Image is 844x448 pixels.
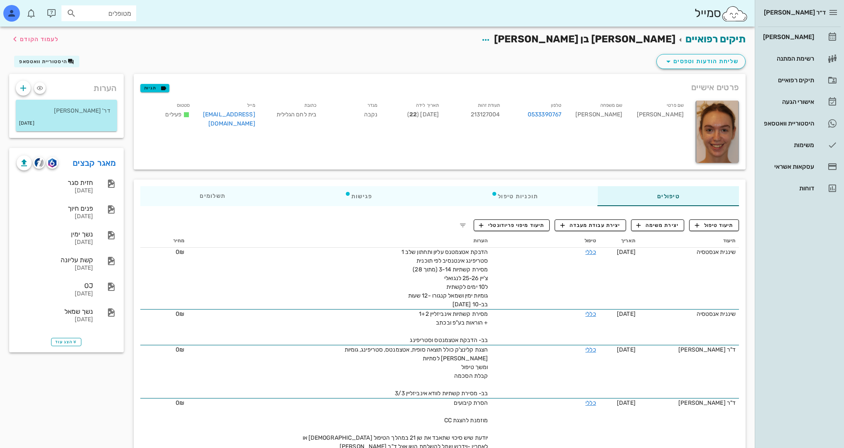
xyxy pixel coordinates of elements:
[761,185,814,192] div: דוחות
[568,99,629,133] div: [PERSON_NAME]
[48,158,56,167] img: romexis logo
[721,5,748,22] img: SmileCloud logo
[17,187,93,194] div: [DATE]
[367,103,377,108] small: מגדר
[758,157,841,177] a: עסקאות אשראי
[600,103,623,108] small: שם משפחה
[642,248,736,256] div: שיננית אנסטסיה
[691,81,739,94] span: פרטים אישיים
[667,103,684,108] small: שם פרטי
[34,158,44,167] img: cliniview logo
[471,111,500,118] span: 213127004
[176,310,184,318] span: 0₪
[33,157,45,169] button: cliniview logo
[51,338,81,346] button: הצג עוד
[304,103,317,108] small: כתובת
[17,282,93,290] div: OJ
[17,230,93,238] div: נשך ימין
[629,99,690,133] div: [PERSON_NAME]
[758,135,841,155] a: משימות
[144,84,166,92] span: תגיות
[695,222,734,229] span: תיעוד טיפול
[528,110,561,119] a: 0533390767
[758,178,841,198] a: דוחות
[474,219,550,231] button: תיעוד מיפוי פריודונטלי
[20,36,59,43] span: לעמוד הקודם
[409,111,417,118] strong: 22
[642,399,736,407] div: ד"ר [PERSON_NAME]
[431,186,597,206] div: תוכניות טיפול
[685,33,746,45] a: תיקים רפואיים
[14,56,79,67] button: היסטוריית וואטסאפ
[46,157,58,169] button: romexis logo
[17,290,93,298] div: [DATE]
[758,27,841,47] a: [PERSON_NAME]
[758,92,841,112] a: אישורי הגעה
[19,59,67,64] span: היסטוריית וואטסאפ
[247,103,255,108] small: מייל
[165,111,181,118] span: פעילים
[401,249,488,308] span: הדבקת אטצמטנס עליון ותחתון שלב 1 סטריפינג אינטנסיב לפי תוכנית מסירת קשתיות 3-14 (מתוך 28) צ'יין 2...
[410,310,488,344] span: מסירת קשתיות אינביזליין 1+2 + הוראות בע"פ ובכתב בב- הדבקת אטצמנטס וסטריפינג
[758,49,841,69] a: רשימת המתנה
[17,308,93,315] div: נשך שמאל
[494,33,675,45] span: [PERSON_NAME] בן [PERSON_NAME]
[758,113,841,133] a: היסטוריית וואטסאפ
[19,119,34,128] small: [DATE]
[285,186,431,206] div: פגישות
[17,256,93,264] div: קשת עליונה
[203,111,255,127] a: [EMAIL_ADDRESS][DOMAIN_NAME]
[764,9,826,16] span: ד״ר [PERSON_NAME]
[188,234,491,248] th: הערות
[177,103,190,108] small: סטטוס
[176,249,184,256] span: 0₪
[585,249,596,256] a: כללי
[631,219,685,231] button: יצירת משימה
[585,310,596,318] a: כללי
[555,219,626,231] button: יצירת עבודת מעבדה
[478,103,500,108] small: תעודת זהות
[22,106,110,116] p: דר' [PERSON_NAME]
[140,234,188,248] th: מחיר
[17,204,93,212] div: פנים חיוך
[695,5,748,22] div: סמייל
[491,234,599,248] th: טיפול
[585,346,596,353] a: כללי
[642,310,736,318] div: שיננית אנסטסיה
[761,98,814,105] div: אישורי הגעה
[761,55,814,62] div: רשימת המתנה
[597,186,739,206] div: טיפולים
[761,120,814,127] div: היסטוריית וואטסאפ
[17,316,93,323] div: [DATE]
[140,84,169,92] button: תגיות
[560,222,620,229] span: יצירת עבודת מעבדה
[55,340,77,345] span: הצג עוד
[479,222,544,229] span: תיעוד מיפוי פריודונטלי
[761,163,814,170] div: עסקאות אשראי
[323,99,384,133] div: נקבה
[345,346,488,397] span: הצגת קלינצ'ק כולל תוצאה סופית, אטצמנטס, סטריפינג, גומיות [PERSON_NAME] לסתיות ומשך טיפול קבלת הסכ...
[17,239,93,246] div: [DATE]
[17,265,93,272] div: [DATE]
[656,54,746,69] button: שליחת הודעות וטפסים
[761,142,814,148] div: משימות
[10,32,59,47] button: לעמוד הקודם
[17,179,93,187] div: חזית סגר
[599,234,639,248] th: תאריך
[551,103,562,108] small: טלפון
[585,399,596,406] a: כללי
[17,213,93,220] div: [DATE]
[758,70,841,90] a: תיקים רפואיים
[617,310,636,318] span: [DATE]
[176,399,184,406] span: 0₪
[663,57,739,66] span: שליחת הודעות וטפסים
[761,77,814,84] div: תיקים רפואיים
[9,74,124,98] div: הערות
[73,156,116,170] a: מאגר קבצים
[24,7,29,12] span: תג
[407,111,439,118] span: [DATE] ( )
[639,234,739,248] th: תיעוד
[617,399,636,406] span: [DATE]
[176,346,184,353] span: 0₪
[689,219,739,231] button: תיעוד טיפול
